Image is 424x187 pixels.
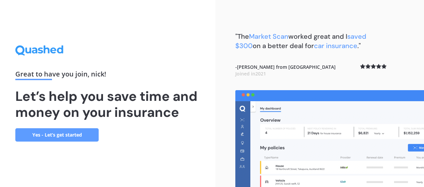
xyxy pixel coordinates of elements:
[15,128,99,142] a: Yes - Let’s get started
[235,70,266,77] span: Joined in 2021
[15,71,200,80] div: Great to have you join , nick !
[235,32,366,50] span: saved $300
[249,32,288,41] span: Market Scan
[235,90,424,187] img: dashboard.webp
[235,32,366,50] b: "The worked great and I on a better deal for ."
[314,41,357,50] span: car insurance
[15,88,200,120] h1: Let’s help you save time and money on your insurance
[235,64,336,77] b: - [PERSON_NAME] from [GEOGRAPHIC_DATA]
